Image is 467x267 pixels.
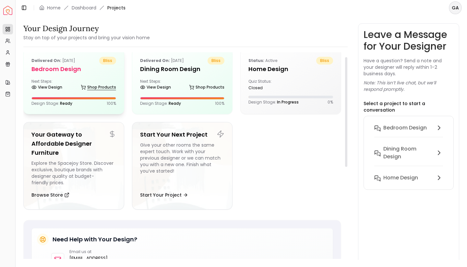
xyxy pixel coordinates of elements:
div: Quiz Status: [248,79,288,91]
span: bliss [99,57,116,65]
span: Ready [169,101,181,106]
a: Your Gateway to Affordable Designer FurnitureExplore the Spacejoy Store. Discover exclusive, bout... [23,122,124,210]
p: Design Stage: [140,101,181,106]
p: 100 % [215,101,224,106]
h5: Bedroom Design [31,65,116,74]
h6: Home Design [383,174,418,182]
a: Home [47,5,61,11]
span: GA [449,2,461,14]
nav: breadcrumb [39,5,126,11]
p: Design Stage: [248,100,299,105]
a: Spacejoy [3,6,12,15]
span: bliss [316,57,333,65]
a: View Design [140,83,171,92]
h5: Your Gateway to Affordable Designer Furniture [31,130,116,157]
button: Browse Store [31,188,69,201]
p: 0 % [328,100,333,105]
h6: Dining Room Design [383,145,433,161]
a: Start Your Next ProjectGive your other rooms the same expert touch. Work with your previous desig... [132,122,233,210]
b: Delivered on: [140,58,170,63]
div: Give your other rooms the same expert touch. Work with your previous designer or we can match you... [140,142,225,186]
a: Shop Products [189,83,224,92]
h6: Bedroom Design [383,124,427,132]
button: Start Your Project [140,188,188,201]
div: Next Steps: [140,79,225,92]
h5: Need Help with Your Design? [53,235,137,244]
h5: Home Design [248,65,333,74]
h5: Start Your Next Project [140,130,225,139]
button: Home Design [369,171,448,184]
p: active [248,57,277,65]
b: Delivered on: [31,58,61,63]
div: closed [248,85,288,91]
a: Shop Products [81,83,116,92]
div: Next Steps: [31,79,116,92]
img: Spacejoy Logo [3,6,12,15]
p: Email us at [69,249,113,254]
p: 100 % [107,101,116,106]
p: Select a project to start a conversation [364,100,454,113]
span: Projects [107,5,126,11]
span: Ready [60,101,72,106]
h5: Dining Room Design [140,65,225,74]
p: Design Stage: [31,101,72,106]
button: GA [449,1,462,14]
a: Dashboard [72,5,96,11]
h3: Leave a Message for Your Designer [364,29,454,52]
p: Have a question? Send a note and your designer will reply within 1–2 business days. [364,57,454,77]
button: Dining Room Design [369,142,448,171]
small: Stay on top of your projects and bring your vision home [23,34,150,41]
b: Status: [248,58,264,63]
span: bliss [208,57,224,65]
div: Explore the Spacejoy Store. Discover exclusive, boutique brands with designer quality at budget-f... [31,160,116,186]
p: Note: This isn’t live chat, but we’ll respond promptly. [364,79,454,92]
p: [DATE] [140,57,184,65]
a: View Design [31,83,62,92]
span: In Progress [277,99,299,105]
h3: Your Design Journey [23,23,150,34]
p: [DATE] [31,57,75,65]
button: Bedroom Design [369,121,448,142]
